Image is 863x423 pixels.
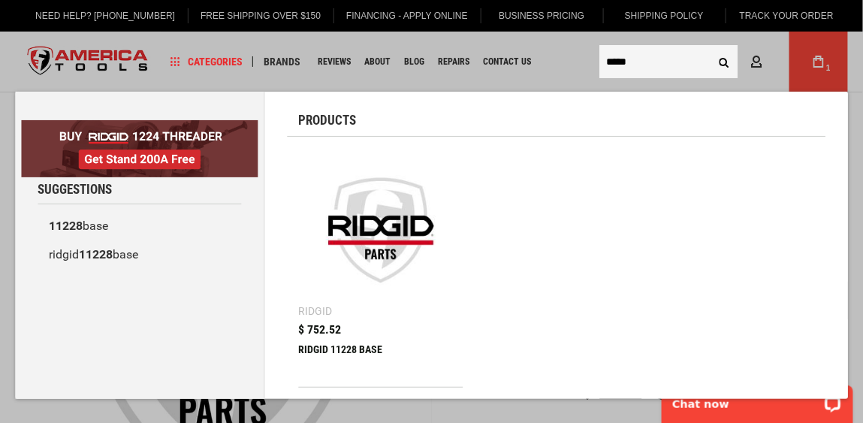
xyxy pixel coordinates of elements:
a: Brands [257,52,307,72]
b: 11228 [49,219,83,233]
span: Suggestions [38,183,112,196]
img: RIDGID 11228 BASE [306,156,456,305]
span: Brands [264,56,300,67]
a: ridgid11228base [38,240,242,269]
span: Categories [170,56,243,67]
div: RIDGID 11228 BASE [299,343,463,379]
a: RIDGID 11228 BASE Ridgid $ 752.52 RIDGID 11228 BASE [299,148,463,387]
iframe: LiveChat chat widget [652,376,863,423]
span: $ 752.52 [299,324,342,336]
a: Categories [164,52,249,72]
a: 11228base [38,212,242,240]
span: Products [299,114,357,127]
img: BOGO: Buy RIDGID® 1224 Threader, Get Stand 200A Free! [21,120,258,177]
div: Ridgid [299,306,333,316]
button: Search [710,47,738,76]
b: 11228 [79,247,113,261]
a: BOGO: Buy RIDGID® 1224 Threader, Get Stand 200A Free! [21,120,258,131]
